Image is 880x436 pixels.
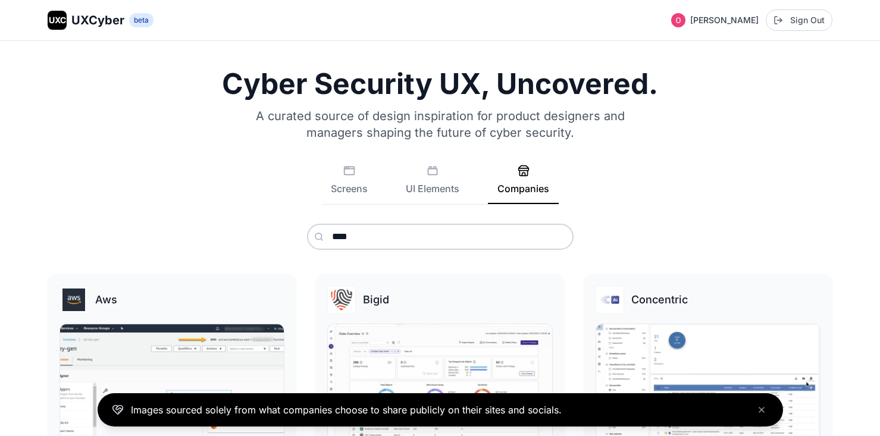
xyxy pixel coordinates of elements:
img: Profile [671,13,685,27]
button: Sign Out [766,10,832,31]
span: beta [129,13,154,27]
h3: Bigid [363,291,389,308]
span: UXCyber [71,12,124,29]
button: UI Elements [396,165,469,204]
button: Screens [321,165,377,204]
button: Close banner [754,403,769,417]
h3: Aws [95,291,117,308]
h3: Concentric [631,291,688,308]
img: Bigid logo [328,286,355,313]
span: UXC [49,14,66,26]
img: Aws logo [60,286,87,313]
h1: Cyber Security UX, Uncovered. [48,70,832,98]
button: Companies [488,165,559,204]
a: UXCUXCyberbeta [48,11,154,30]
p: A curated source of design inspiration for product designers and managers shaping the future of c... [240,108,640,141]
span: [PERSON_NAME] [690,14,759,26]
img: Concentric logo [596,286,624,313]
p: Images sourced solely from what companies choose to share publicly on their sites and socials. [131,403,562,417]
